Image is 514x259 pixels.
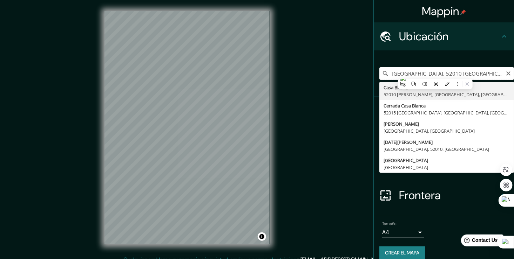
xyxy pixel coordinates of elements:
[399,160,500,174] h4: Diseño
[385,248,419,257] font: Crear el mapa
[384,127,510,134] div: [GEOGRAPHIC_DATA], [GEOGRAPHIC_DATA]
[399,188,500,202] h4: Frontera
[452,232,506,251] iframe: Help widget launcher
[460,9,466,15] img: pin-icon.png
[374,125,514,153] div: Estilo
[374,97,514,125] div: Pines
[258,232,266,241] button: Alternar atribución
[382,227,424,238] div: A4
[384,120,510,127] div: [PERSON_NAME]
[422,4,459,19] font: Mappin
[399,29,500,43] h4: Ubicación
[384,146,510,153] div: [GEOGRAPHIC_DATA], 52010, [GEOGRAPHIC_DATA]
[374,22,514,50] div: Ubicación
[384,157,510,164] div: [GEOGRAPHIC_DATA]
[384,102,510,109] div: Cerrada Casa Blanca
[384,84,510,91] div: Casa Blanca
[384,139,510,146] div: [DATE][PERSON_NAME]
[374,181,514,209] div: Frontera
[104,11,270,244] canvas: Mapa
[384,164,510,171] div: [GEOGRAPHIC_DATA]
[374,153,514,181] div: Diseño
[384,91,510,98] div: 52010 [PERSON_NAME], [GEOGRAPHIC_DATA], [GEOGRAPHIC_DATA]
[506,70,511,76] button: Claro
[382,221,397,227] label: Tamaño
[379,67,514,80] input: Elige tu ciudad o área
[384,109,510,116] div: 52015 [GEOGRAPHIC_DATA], [GEOGRAPHIC_DATA], [GEOGRAPHIC_DATA]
